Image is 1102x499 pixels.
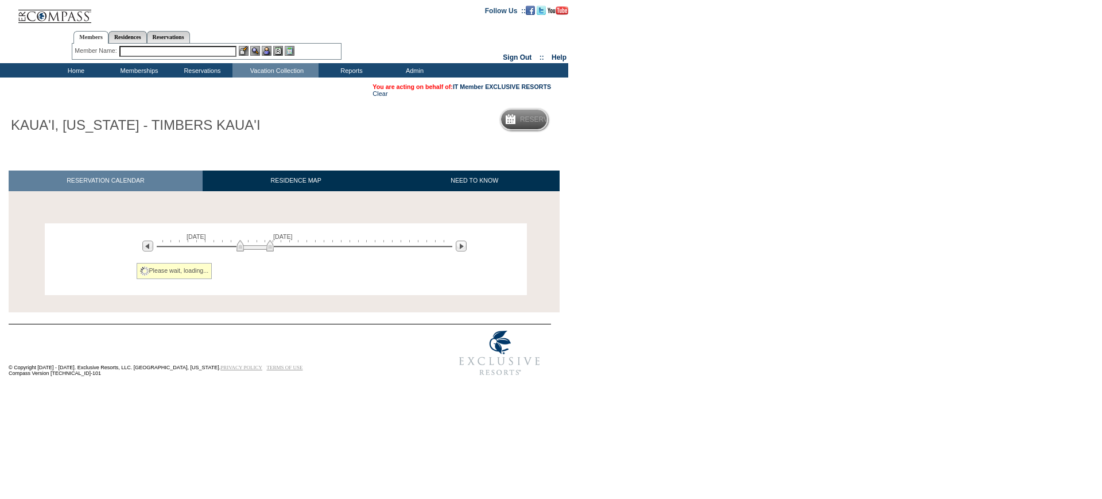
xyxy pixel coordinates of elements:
img: Next [456,241,467,252]
img: Exclusive Resorts [448,324,551,382]
td: © Copyright [DATE] - [DATE]. Exclusive Resorts, LLC. [GEOGRAPHIC_DATA], [US_STATE]. Compass Versi... [9,325,410,382]
img: Become our fan on Facebook [526,6,535,15]
a: Become our fan on Facebook [526,6,535,13]
span: :: [540,53,544,61]
div: Please wait, loading... [137,263,212,279]
a: Clear [372,90,387,97]
a: Help [552,53,566,61]
a: Residences [108,31,147,43]
img: Impersonate [262,46,271,56]
td: Admin [382,63,445,78]
td: Home [43,63,106,78]
a: NEED TO KNOW [389,171,560,191]
a: Follow us on Twitter [537,6,546,13]
img: b_edit.gif [239,46,249,56]
td: Memberships [106,63,169,78]
span: You are acting on behalf of: [372,83,551,90]
td: Reports [319,63,382,78]
td: Vacation Collection [232,63,319,78]
a: Members [73,31,108,44]
img: spinner2.gif [140,266,149,276]
a: Sign Out [503,53,531,61]
span: [DATE] [273,233,293,240]
img: Subscribe to our YouTube Channel [548,6,568,15]
img: b_calculator.gif [285,46,294,56]
a: IT Member EXCLUSIVE RESORTS [453,83,551,90]
img: View [250,46,260,56]
a: RESIDENCE MAP [203,171,390,191]
td: Reservations [169,63,232,78]
h1: KAUA'I, [US_STATE] - TIMBERS KAUA'I [9,115,263,135]
h5: Reservation Calendar [520,116,608,123]
img: Previous [142,241,153,252]
a: PRIVACY POLICY [220,365,262,370]
a: RESERVATION CALENDAR [9,171,203,191]
img: Follow us on Twitter [537,6,546,15]
img: Reservations [273,46,283,56]
td: Follow Us :: [485,6,526,15]
div: Member Name: [75,46,119,56]
a: Reservations [147,31,190,43]
a: Subscribe to our YouTube Channel [548,6,568,13]
a: TERMS OF USE [267,365,303,370]
span: [DATE] [187,233,206,240]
